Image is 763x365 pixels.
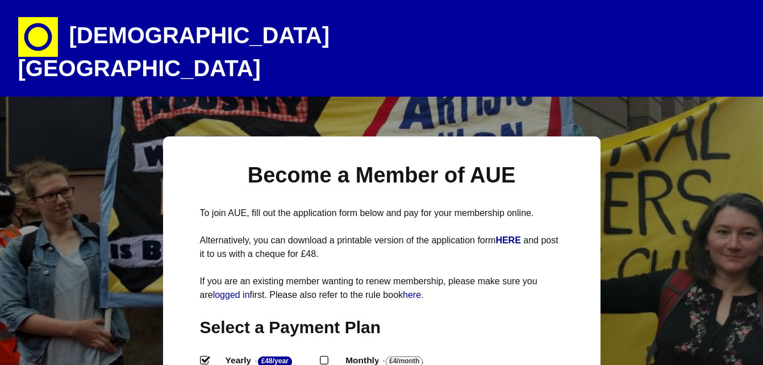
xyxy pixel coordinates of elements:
img: circle-e1448293145835.png [18,17,58,57]
a: logged in [213,290,250,300]
p: Alternatively, you can download a printable version of the application form and post it to us wit... [200,234,564,261]
strong: HERE [495,235,520,245]
h1: Become a Member of AUE [200,161,564,189]
p: To join AUE, fill out the application form below and pay for your membership online. [200,206,564,220]
a: HERE [495,235,523,245]
a: here [403,290,421,300]
p: If you are an existing member wanting to renew membership, please make sure you are first. Please... [200,275,564,302]
span: Select a Payment Plan [200,318,381,337]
